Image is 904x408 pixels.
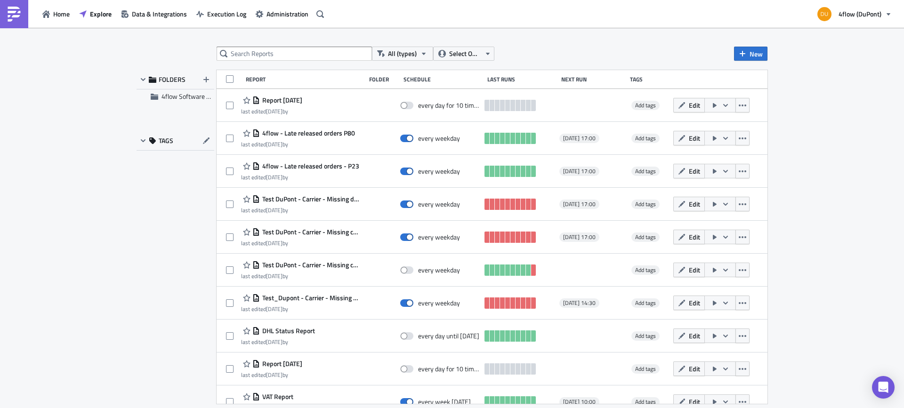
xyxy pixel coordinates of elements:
[251,7,313,21] button: Administration
[734,47,767,61] button: New
[266,173,282,182] time: 2025-08-21T12:58:42Z
[433,47,494,61] button: Select Owner
[418,299,460,307] div: every weekday
[418,167,460,176] div: every weekday
[689,298,700,308] span: Edit
[563,299,596,307] span: [DATE] 14:30
[689,166,700,176] span: Edit
[266,337,282,346] time: 2025-06-20T07:18:59Z
[689,232,700,242] span: Edit
[418,233,460,241] div: every weekday
[673,164,705,178] button: Edit
[418,134,460,143] div: every weekday
[38,7,74,21] button: Home
[260,392,293,401] span: VAT Report
[159,75,186,84] span: FOLDERS
[673,197,705,211] button: Edit
[7,7,22,22] img: PushMetrics
[260,96,302,104] span: Report 2025-09-08
[418,332,479,340] div: every day until July 31, 2025
[635,232,656,241] span: Add tags
[260,162,359,170] span: 4flow - Late released orders - P23
[266,9,308,19] span: Administration
[563,135,596,142] span: [DATE] 17:00
[241,338,315,345] div: last edited by
[673,361,705,376] button: Edit
[630,76,670,83] div: Tags
[563,200,596,208] span: [DATE] 17:00
[631,232,660,242] span: Add tags
[266,140,282,149] time: 2025-08-21T12:59:18Z
[635,397,656,406] span: Add tags
[689,397,700,407] span: Edit
[635,134,656,143] span: Add tags
[369,76,399,83] div: Folder
[449,48,481,59] span: Select Owner
[563,233,596,241] span: [DATE] 17:00
[816,6,832,22] img: Avatar
[90,9,112,19] span: Explore
[631,298,660,308] span: Add tags
[418,398,471,406] div: every week on Monday
[241,141,355,148] div: last edited by
[563,168,596,175] span: [DATE] 17:00
[246,76,364,83] div: Report
[872,376,895,399] div: Open Intercom Messenger
[689,133,700,143] span: Edit
[207,9,246,19] span: Execution Log
[266,107,282,116] time: 2025-09-08T18:18:08Z
[418,101,480,110] div: every day for 10 times
[673,328,705,343] button: Edit
[260,228,361,236] span: Test DuPont - Carrier - Missing collected order status
[631,200,660,209] span: Add tags
[418,365,480,373] div: every day for 10 times
[241,108,302,115] div: last edited by
[266,272,282,280] time: 2025-06-26T12:55:21Z
[266,304,282,313] time: 2025-06-23T06:58:24Z
[635,200,656,208] span: Add tags
[673,296,705,310] button: Edit
[631,101,660,110] span: Add tags
[631,364,660,374] span: Add tags
[635,298,656,307] span: Add tags
[689,199,700,209] span: Edit
[266,370,282,379] time: 2025-06-17T06:45:28Z
[689,331,700,341] span: Edit
[689,364,700,374] span: Edit
[561,76,626,83] div: Next Run
[260,261,361,269] span: Test DuPont - Carrier - Missing collected-delivered order status
[241,305,361,312] div: last edited by
[260,294,361,302] span: Test_Dupont - Carrier - Missing Load Confirmation
[260,360,302,368] span: Report 2025-06-17
[241,207,361,214] div: last edited by
[53,9,70,19] span: Home
[631,167,660,176] span: Add tags
[404,76,483,83] div: Schedule
[635,265,656,274] span: Add tags
[673,131,705,145] button: Edit
[241,174,359,181] div: last edited by
[635,364,656,373] span: Add tags
[487,76,557,83] div: Last Runs
[192,7,251,21] button: Execution Log
[74,7,116,21] button: Explore
[217,47,372,61] input: Search Reports
[635,167,656,176] span: Add tags
[689,100,700,110] span: Edit
[631,397,660,407] span: Add tags
[750,49,763,59] span: New
[839,9,881,19] span: 4flow (DuPont)
[260,327,315,335] span: DHL Status Report
[116,7,192,21] a: Data & Integrations
[673,230,705,244] button: Edit
[161,91,219,101] span: 4flow Software KAM
[812,4,897,24] button: 4flow (DuPont)
[266,239,282,248] time: 2025-07-28T09:00:49Z
[266,206,282,215] time: 2025-07-28T09:02:08Z
[635,331,656,340] span: Add tags
[631,265,660,275] span: Add tags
